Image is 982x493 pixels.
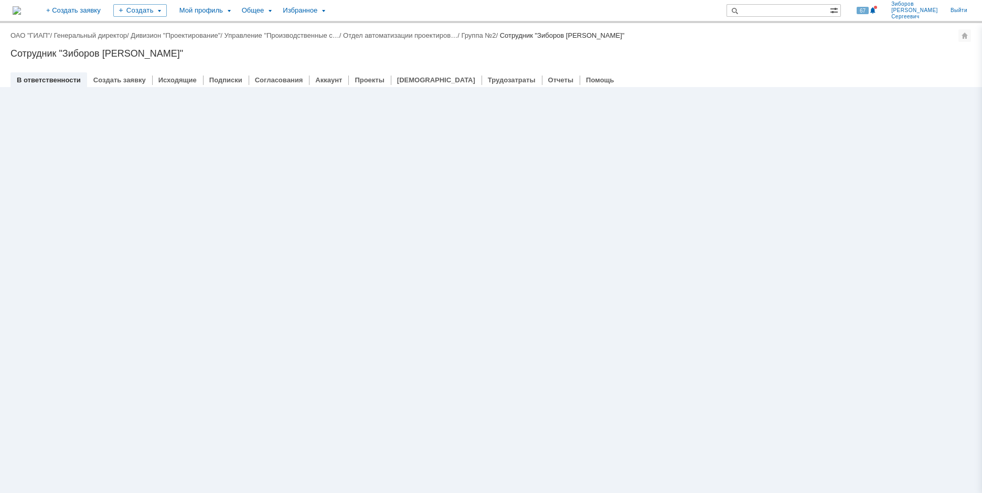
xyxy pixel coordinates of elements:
a: Создать заявку [93,76,146,84]
div: / [10,31,54,39]
a: Отчеты [548,76,574,84]
a: Аккаунт [315,76,342,84]
span: 67 [857,7,869,14]
a: Согласования [255,76,303,84]
a: Исходящие [158,76,197,84]
a: [DEMOGRAPHIC_DATA] [397,76,475,84]
a: Помощь [586,76,614,84]
a: Отдел автоматизации проектиров… [343,31,457,39]
span: Зиборов [891,1,938,7]
a: Подписки [209,76,242,84]
a: Группа №2 [461,31,496,39]
a: Управление "Производственные с… [225,31,339,39]
div: Сделать домашней страницей [958,29,971,42]
div: / [225,31,344,39]
a: ОАО "ГИАП" [10,31,50,39]
span: Расширенный поиск [830,5,840,15]
img: logo [13,6,21,15]
a: В ответственности [17,76,81,84]
div: Создать [113,4,167,17]
div: Сотрудник "Зиборов [PERSON_NAME]" [10,48,972,59]
div: Сотрудник "Зиборов [PERSON_NAME]" [500,31,625,39]
span: Сергеевич [891,14,938,20]
div: / [54,31,131,39]
a: Дивизион "Проектирование" [131,31,220,39]
span: [PERSON_NAME] [891,7,938,14]
a: Трудозатраты [488,76,536,84]
div: / [131,31,224,39]
a: Генеральный директор [54,31,127,39]
div: / [461,31,499,39]
a: Перейти на домашнюю страницу [13,6,21,15]
a: Проекты [355,76,384,84]
div: / [343,31,461,39]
